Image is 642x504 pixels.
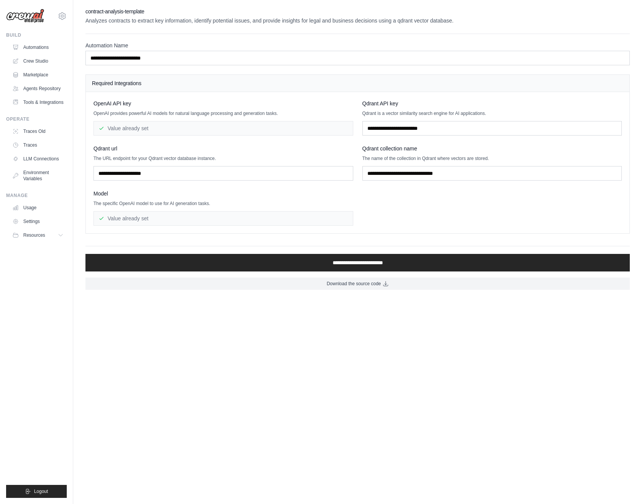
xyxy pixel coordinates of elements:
a: Marketplace [9,69,67,81]
a: Usage [9,202,67,214]
a: Download the source code [85,278,630,290]
div: Manage [6,192,67,199]
p: The URL endpoint for your Qdrant vector database instance. [93,155,353,162]
button: Resources [9,229,67,241]
a: Settings [9,215,67,228]
div: Operate [6,116,67,122]
span: Qdrant collection name [362,145,417,152]
span: Download the source code [327,281,381,287]
a: Agents Repository [9,82,67,95]
div: Build [6,32,67,38]
p: The specific OpenAI model to use for AI generation tasks. [93,200,353,207]
p: The name of the collection in Qdrant where vectors are stored. [362,155,622,162]
a: Traces Old [9,125,67,137]
span: Qdrant API key [362,100,398,107]
a: Automations [9,41,67,53]
label: Automation Name [85,42,630,49]
div: Value already set [93,121,353,136]
span: Resources [23,232,45,238]
p: OpenAI provides powerful AI models for natural language processing and generation tasks. [93,110,353,116]
span: Model [93,190,108,197]
p: Analyzes contracts to extract key information, identify potential issues, and provide insights fo... [85,17,630,24]
a: Traces [9,139,67,151]
span: OpenAI API key [93,100,131,107]
a: Environment Variables [9,166,67,185]
div: Value already set [93,211,353,226]
a: Crew Studio [9,55,67,67]
a: Tools & Integrations [9,96,67,108]
button: Logout [6,485,67,498]
h2: contract-analysis-template [85,8,630,15]
a: LLM Connections [9,153,67,165]
h4: Required Integrations [92,79,623,87]
img: Logo [6,9,44,23]
p: Qdrant is a vector similarity search engine for AI applications. [362,110,622,116]
span: Logout [34,488,48,494]
span: Qdrant url [93,145,117,152]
